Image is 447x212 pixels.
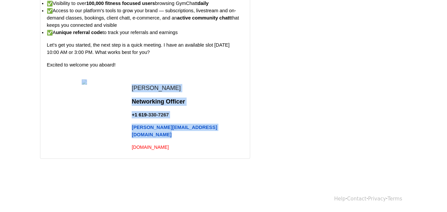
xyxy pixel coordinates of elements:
span: Excited to welcome you aboard! [47,62,116,67]
span: -330-7267 [147,112,169,117]
span: to track your referrals and earnings [103,30,178,35]
span: Networking Officer [132,98,185,105]
img: 32.png [47,30,53,36]
span: Let's get you started, the next step is a quick meeting. I have an available slot [DATE] 10:00 AM... [47,42,230,55]
a: Help [334,196,345,202]
img: 32.png [47,8,53,14]
span: browsing GymChatt [155,1,198,6]
span: daily [198,1,208,6]
span: +1 619 [132,112,147,117]
a: [PERSON_NAME][EMAIL_ADDRESS][DOMAIN_NAME] [132,125,217,137]
span: [PERSON_NAME] [132,85,181,91]
iframe: Chat Widget [414,180,447,212]
span: that keeps you connected and visible [47,15,239,28]
a: [DOMAIN_NAME] [132,144,169,150]
a: Terms [387,196,402,202]
span: active community chatt [177,15,231,21]
a: Contact [347,196,366,202]
span: unique referral code [56,30,103,35]
span: Access to our platform's tools to grow your brand — subscriptions, livestream and on-demand class... [47,8,236,21]
span: [DOMAIN_NAME] [132,145,169,150]
img: AD_4nXeWeTUH03QCic_gmUMXXYxxDntozyzWR2gw_cF3FgmqEExGMLkg6e14zYU6ffqvci6soYg9QfMjjcmrH9p4bJxgWNSr6... [82,79,87,85]
img: 32.png [47,1,53,7]
span: A [47,30,56,35]
span: 100,000 fitness focused users [86,1,155,6]
span: Visibility to over [47,1,86,6]
a: Privacy [368,196,386,202]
